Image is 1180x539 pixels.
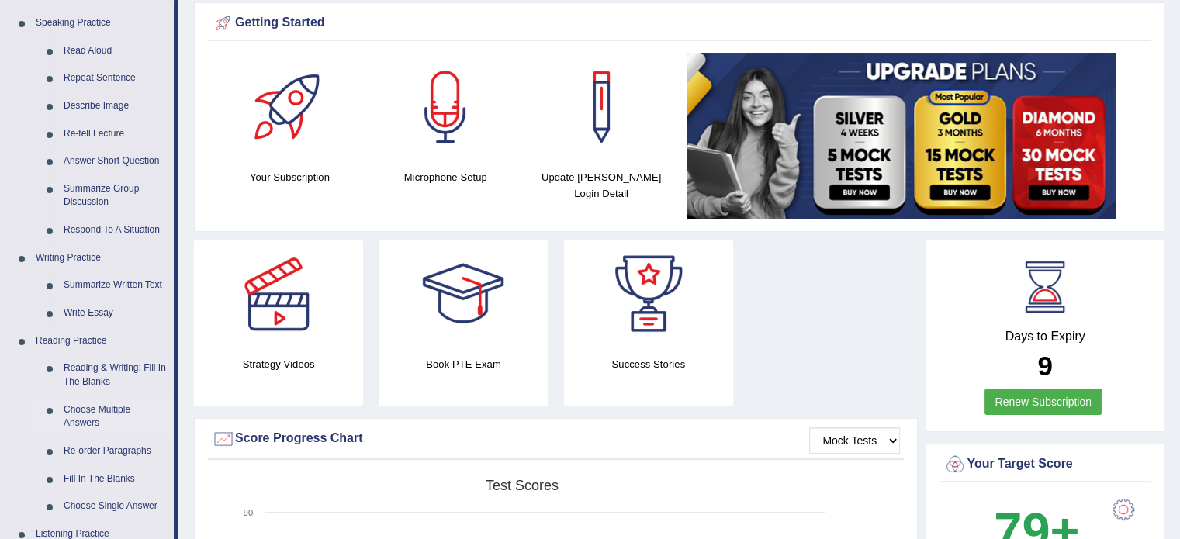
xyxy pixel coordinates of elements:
a: Re-tell Lecture [57,120,174,148]
img: small5.jpg [687,53,1116,219]
a: Re-order Paragraphs [57,437,174,465]
a: Choose Multiple Answers [57,396,174,437]
div: Score Progress Chart [212,427,900,451]
h4: Strategy Videos [194,356,363,372]
tspan: Test scores [486,478,559,493]
a: Summarize Group Discussion [57,175,174,216]
text: 90 [244,508,253,517]
a: Describe Image [57,92,174,120]
div: Getting Started [212,12,1147,35]
a: Write Essay [57,299,174,327]
h4: Your Subscription [220,169,360,185]
div: Your Target Score [943,453,1147,476]
a: Speaking Practice [29,9,174,37]
h4: Success Stories [564,356,733,372]
a: Read Aloud [57,37,174,65]
a: Answer Short Question [57,147,174,175]
a: Reading Practice [29,327,174,355]
h4: Book PTE Exam [379,356,548,372]
a: Respond To A Situation [57,216,174,244]
a: Repeat Sentence [57,64,174,92]
a: Reading & Writing: Fill In The Blanks [57,354,174,396]
b: 9 [1037,351,1052,381]
a: Choose Single Answer [57,492,174,520]
a: Summarize Written Text [57,271,174,299]
a: Fill In The Blanks [57,465,174,493]
h4: Days to Expiry [943,330,1147,344]
h4: Update [PERSON_NAME] Login Detail [531,169,672,202]
a: Renew Subscription [984,389,1102,415]
h4: Microphone Setup [375,169,516,185]
a: Writing Practice [29,244,174,272]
